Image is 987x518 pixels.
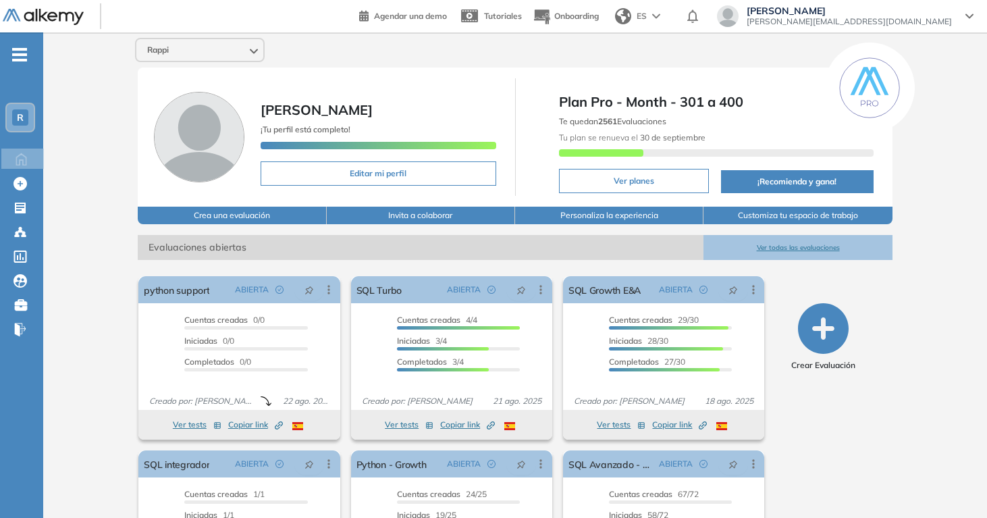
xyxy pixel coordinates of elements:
span: Completados [184,357,234,367]
span: pushpin [516,284,526,295]
button: Invita a colaborar [327,207,515,224]
span: 3/4 [397,336,447,346]
button: pushpin [506,453,536,475]
span: Iniciadas [184,336,217,346]
span: Copiar link [440,419,495,431]
span: ABIERTA [447,284,481,296]
button: Editar mi perfil [261,161,496,186]
span: R [17,112,24,123]
button: Ver tests [597,417,645,433]
img: ESP [292,422,303,430]
span: Cuentas creadas [184,489,248,499]
button: Crear Evaluación [791,303,855,371]
span: 18 ago. 2025 [699,395,759,407]
span: pushpin [516,459,526,469]
iframe: Chat Widget [919,453,987,518]
span: ABIERTA [235,458,269,470]
span: Creado por: [PERSON_NAME] [568,395,690,407]
button: ¡Recomienda y gana! [721,170,874,193]
span: ABIERTA [659,284,693,296]
span: Creado por: [PERSON_NAME] [356,395,478,407]
span: Cuentas creadas [397,315,460,325]
span: [PERSON_NAME] [261,101,373,118]
button: Copiar link [228,417,283,433]
span: Tutoriales [484,11,522,21]
a: Python - Growth [356,450,427,477]
span: pushpin [728,284,738,295]
button: Personaliza la experiencia [515,207,703,224]
span: 27/30 [609,357,685,367]
img: ESP [716,422,727,430]
span: check-circle [699,286,708,294]
a: python support [144,276,209,303]
button: Ver tests [385,417,433,433]
img: world [615,8,631,24]
span: Iniciadas [397,336,430,346]
span: ABIERTA [659,458,693,470]
button: Crea una evaluación [138,207,326,224]
span: Cuentas creadas [397,489,460,499]
span: ES [637,10,647,22]
button: Copiar link [652,417,707,433]
button: pushpin [718,279,748,301]
span: pushpin [304,459,314,469]
span: Crear Evaluación [791,359,855,371]
span: 28/30 [609,336,668,346]
span: 29/30 [609,315,699,325]
span: check-circle [699,460,708,468]
span: Creado por: [PERSON_NAME] [144,395,261,407]
button: Ver planes [559,169,709,193]
span: Cuentas creadas [609,315,672,325]
img: Logo [3,9,84,26]
span: Iniciadas [609,336,642,346]
span: Onboarding [554,11,599,21]
span: 67/72 [609,489,699,499]
span: Completados [609,357,659,367]
button: Ver todas las evaluaciones [703,235,892,260]
div: Widget de chat [919,453,987,518]
span: Rappi [147,45,169,55]
b: 30 de septiembre [638,132,705,143]
a: SQL integrador [144,450,209,477]
button: pushpin [294,279,324,301]
span: ABIERTA [447,458,481,470]
span: Copiar link [652,419,707,431]
span: 0/0 [184,336,234,346]
img: Foto de perfil [154,92,244,182]
span: [PERSON_NAME][EMAIL_ADDRESS][DOMAIN_NAME] [747,16,952,27]
span: pushpin [728,459,738,469]
span: check-circle [275,286,284,294]
span: Evaluaciones abiertas [138,235,703,260]
span: [PERSON_NAME] [747,5,952,16]
span: Completados [397,357,447,367]
span: check-circle [487,286,496,294]
span: pushpin [304,284,314,295]
span: 0/0 [184,315,265,325]
button: pushpin [718,453,748,475]
img: ESP [504,422,515,430]
button: Copiar link [440,417,495,433]
span: 24/25 [397,489,487,499]
span: Agendar una demo [374,11,447,21]
b: 2561 [598,116,617,126]
span: 22 ago. 2025 [277,395,335,407]
span: 3/4 [397,357,464,367]
span: 4/4 [397,315,477,325]
span: Cuentas creadas [184,315,248,325]
span: Te quedan Evaluaciones [559,116,666,126]
span: Copiar link [228,419,283,431]
button: pushpin [294,453,324,475]
span: Plan Pro - Month - 301 a 400 [559,92,874,112]
span: 0/0 [184,357,251,367]
a: SQL Avanzado - Growth [568,450,653,477]
span: ¡Tu perfil está completo! [261,124,350,134]
a: Agendar una demo [359,7,447,23]
span: check-circle [275,460,284,468]
img: arrow [652,14,660,19]
span: check-circle [487,460,496,468]
button: Ver tests [173,417,221,433]
i: - [12,53,27,56]
span: 21 ago. 2025 [487,395,547,407]
button: Customiza tu espacio de trabajo [703,207,892,224]
span: 1/1 [184,489,265,499]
